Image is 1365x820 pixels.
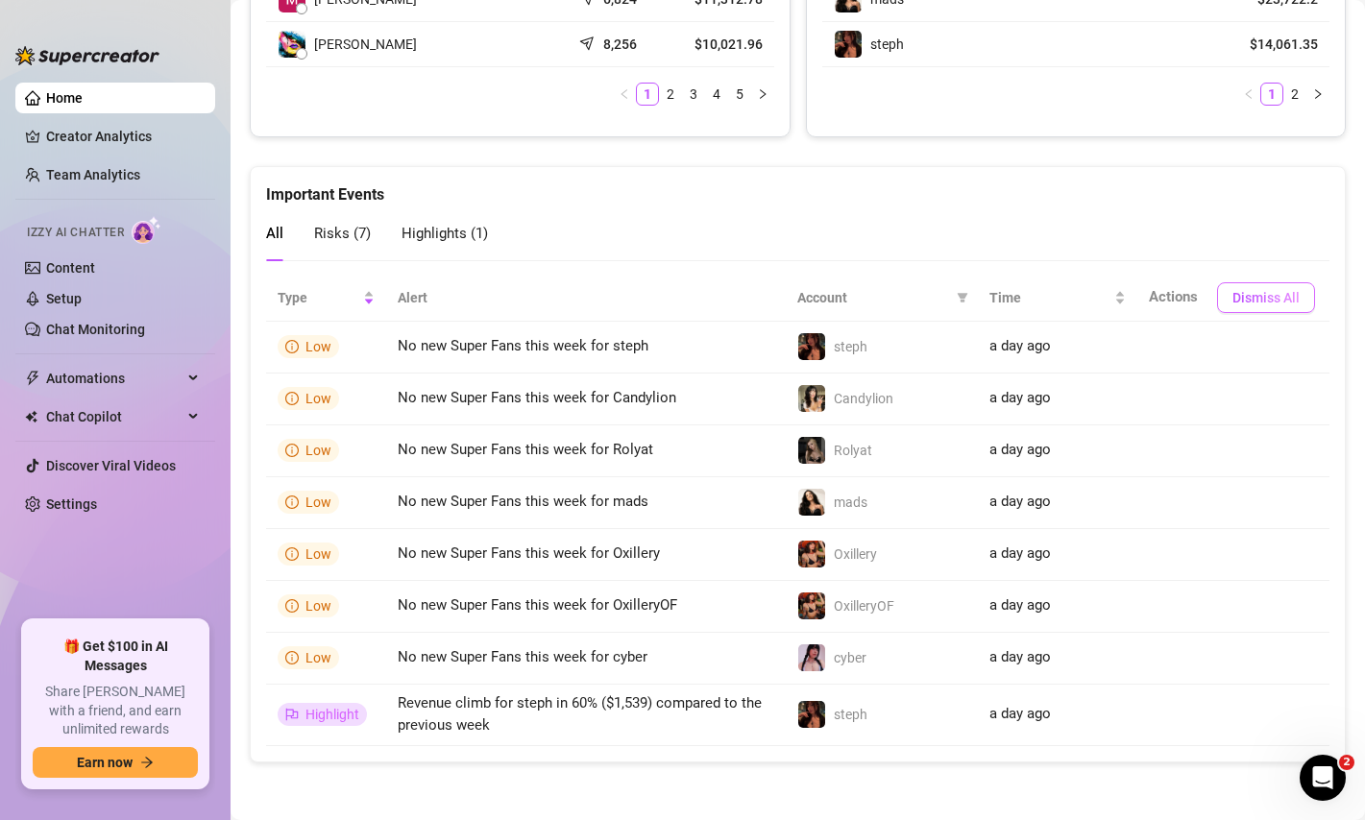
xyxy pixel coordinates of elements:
[659,83,682,106] li: 2
[285,495,299,509] span: info-circle
[1237,83,1260,106] button: left
[15,46,159,65] img: logo-BBDzfeDw.svg
[398,648,647,665] span: No new Super Fans this week for cyber
[834,391,893,406] span: Candylion
[989,389,1051,406] span: a day ago
[579,32,598,51] span: send
[834,494,867,510] span: mads
[1237,83,1260,106] li: Previous Page
[305,443,331,458] span: Low
[305,707,359,722] span: Highlight
[1261,84,1282,105] a: 1
[989,596,1051,614] span: a day ago
[1217,282,1315,313] button: Dismiss All
[798,333,825,360] img: steph
[757,88,768,100] span: right
[835,31,862,58] img: steph
[398,544,660,562] span: No new Super Fans this week for Oxillery
[33,683,198,739] span: Share [PERSON_NAME] with a friend, and earn unlimited rewards
[834,650,866,665] span: cyber
[706,84,727,105] a: 4
[278,287,359,308] span: Type
[266,167,1329,206] div: Important Events
[285,444,299,457] span: info-circle
[25,371,40,386] span: thunderbolt
[279,31,305,58] img: Edelyn Ribay
[398,441,653,458] span: No new Super Fans this week for Rolyat
[305,650,331,665] span: Low
[398,596,677,614] span: No new Super Fans this week for OxilleryOF
[834,707,867,722] span: steph
[305,598,331,614] span: Low
[729,84,750,105] a: 5
[1231,35,1318,54] article: $14,061.35
[398,694,762,735] span: Revenue climb for steph in 60% ($1,539) compared to the previous week
[834,546,877,562] span: Oxillery
[798,592,825,619] img: OxilleryOF
[613,83,636,106] li: Previous Page
[398,337,648,354] span: No new Super Fans this week for steph
[398,389,676,406] span: No new Super Fans this week for Candylion
[285,708,299,721] span: flag
[46,90,83,106] a: Home
[77,755,133,770] span: Earn now
[1283,83,1306,106] li: 2
[1284,84,1305,105] a: 2
[285,392,299,405] span: info-circle
[834,598,894,614] span: OxilleryOF
[989,705,1051,722] span: a day ago
[1339,755,1354,770] span: 2
[798,489,825,516] img: mads
[46,458,176,473] a: Discover Viral Videos
[285,340,299,353] span: info-circle
[603,35,637,54] article: 8,256
[989,337,1051,354] span: a day ago
[798,437,825,464] img: Rolyat
[682,83,705,106] li: 3
[989,441,1051,458] span: a day ago
[619,88,630,100] span: left
[1243,88,1255,100] span: left
[285,599,299,613] span: info-circle
[978,275,1137,322] th: Time
[637,84,658,105] a: 1
[1306,83,1329,106] li: Next Page
[285,547,299,561] span: info-circle
[305,494,331,510] span: Low
[797,287,949,308] span: Account
[683,84,704,105] a: 3
[1232,290,1300,305] span: Dismiss All
[798,644,825,671] img: cyber
[314,225,371,242] span: Risks ( 7 )
[728,83,751,106] li: 5
[46,291,82,306] a: Setup
[132,216,161,244] img: AI Chatter
[33,747,198,778] button: Earn nowarrow-right
[636,83,659,106] li: 1
[402,225,488,242] span: Highlights ( 1 )
[957,292,968,303] span: filter
[266,225,283,242] span: All
[266,275,386,322] th: Type
[1149,288,1198,305] span: Actions
[660,84,681,105] a: 2
[705,83,728,106] li: 4
[989,287,1110,308] span: Time
[33,638,198,675] span: 🎁 Get $100 in AI Messages
[46,363,183,394] span: Automations
[46,167,140,182] a: Team Analytics
[1312,88,1324,100] span: right
[989,544,1051,562] span: a day ago
[1306,83,1329,106] button: right
[834,443,872,458] span: Rolyat
[27,224,124,242] span: Izzy AI Chatter
[684,35,763,54] article: $10,021.96
[870,36,904,52] span: steph
[613,83,636,106] button: left
[285,651,299,664] span: info-circle
[834,339,867,354] span: steph
[140,756,154,769] span: arrow-right
[989,493,1051,510] span: a day ago
[751,83,774,106] button: right
[46,401,183,432] span: Chat Copilot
